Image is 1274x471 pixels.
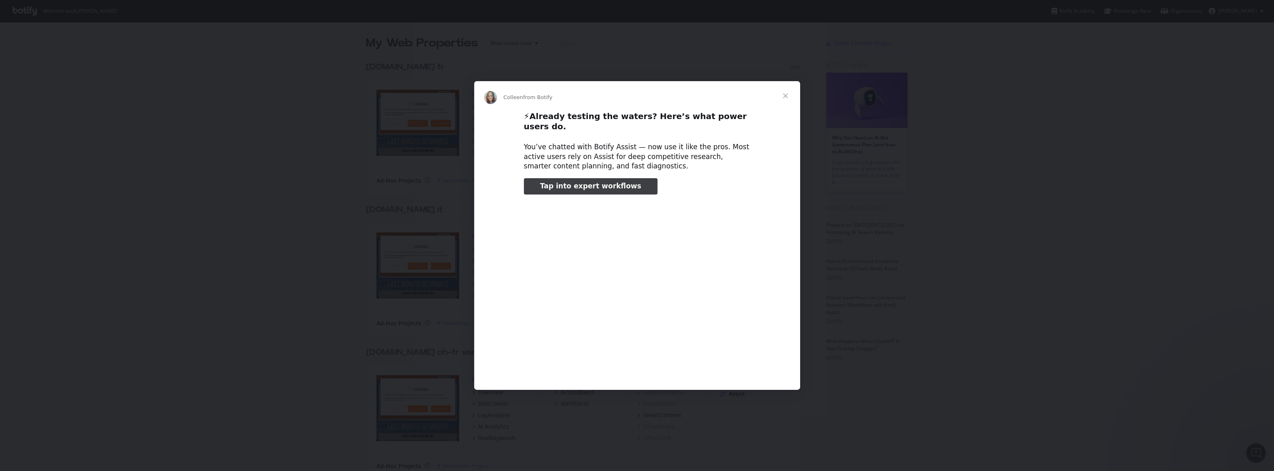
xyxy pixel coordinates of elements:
b: Already testing the waters? Here’s what power users do. [524,111,747,131]
div: You’ve chatted with Botify Assist — now use it like the pros. Most active users rely on Assist fo... [524,142,750,171]
a: Tap into expert workflows [524,178,658,195]
img: Profile image for Colleen [484,91,497,104]
span: from Botify [523,94,552,100]
span: Close [771,81,800,111]
h2: ⚡ [524,111,750,136]
video: Play video [467,201,807,371]
span: Colleen [504,94,524,100]
span: Tap into expert workflows [540,182,641,190]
